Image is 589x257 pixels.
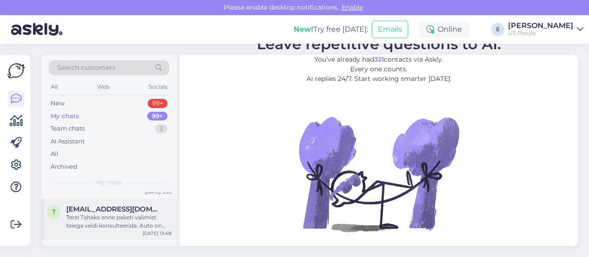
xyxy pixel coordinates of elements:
a: [PERSON_NAME]US Pesula [508,22,583,37]
div: New [51,99,64,108]
div: Team chats [51,124,85,133]
div: Tere! Tahaks enne paketi valimist teiega veidi konsulteerida. Auto on [DATE] aasta VW Golf Varian... [66,213,171,230]
div: AI Assistant [51,137,85,146]
div: Try free [DATE]: [294,24,368,35]
b: 321 [374,55,384,63]
p: You’ve already had contacts via Askly. Every one counts. AI replies 24/7. Start working smarter [... [257,55,501,84]
div: Online [419,21,469,38]
div: Archived [51,162,77,171]
b: New! [294,25,313,34]
div: [PERSON_NAME] [508,22,573,29]
button: Emails [372,21,408,38]
div: Socials [147,81,169,93]
div: 99+ [148,99,167,108]
img: Askly Logo [7,62,25,80]
div: My chats [51,112,79,121]
span: Search customers [57,63,115,73]
div: Web [95,81,111,93]
span: Leave repetitive questions to AI. [257,35,501,53]
div: 2 [155,124,167,133]
div: [DATE] 13:48 [143,230,171,237]
div: [DATE] 9:33 [145,188,171,195]
div: All [51,149,58,159]
span: tellimused@mailbox.org [66,205,162,213]
div: All [49,81,59,93]
div: US Pesula [508,29,573,37]
span: Enable [339,3,366,11]
span: My chats [97,178,121,187]
span: t [52,208,56,215]
div: E [491,23,504,36]
div: 99+ [147,112,167,121]
img: No Chat active [296,91,462,257]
